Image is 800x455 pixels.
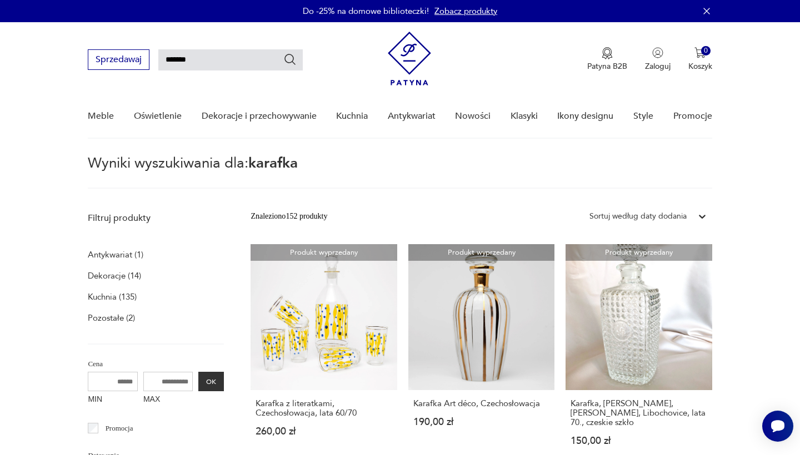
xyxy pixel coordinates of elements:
[143,391,193,409] label: MAX
[88,212,224,224] p: Filtruj produkty
[88,156,712,189] p: Wyniki wyszukiwania dla:
[688,61,712,72] p: Koszyk
[602,47,613,59] img: Ikona medalu
[134,95,182,138] a: Oświetlenie
[88,289,137,305] a: Kuchnia (135)
[336,95,368,138] a: Kuchnia
[652,47,663,58] img: Ikonka użytkownika
[413,399,549,408] h3: Karafka Art déco, Czechosłowacja
[413,417,549,427] p: 190,00 zł
[587,47,627,72] button: Patyna B2B
[589,210,687,223] div: Sortuj według daty dodania
[88,247,143,262] a: Antykwariat (1)
[88,57,149,64] a: Sprzedawaj
[388,32,431,85] img: Patyna - sklep z meblami i dekoracjami vintage
[645,47,671,72] button: Zaloguj
[283,53,297,66] button: Szukaj
[88,358,224,370] p: Cena
[571,399,707,427] h3: Karafka, [PERSON_NAME], [PERSON_NAME], Libochovice, lata 70., czeskie szkło
[251,210,327,223] div: Znaleziono 152 produkty
[455,95,491,138] a: Nowości
[88,310,135,326] a: Pozostałe (2)
[587,61,627,72] p: Patyna B2B
[256,399,392,418] h3: Karafka z literatkami, Czechosłowacja, lata 60/70
[645,61,671,72] p: Zaloguj
[88,268,141,284] a: Dekoracje (14)
[248,153,298,173] span: karafka
[688,47,712,72] button: 0Koszyk
[256,427,392,436] p: 260,00 zł
[633,95,653,138] a: Style
[511,95,538,138] a: Klasyki
[106,422,133,434] p: Promocja
[701,46,711,55] div: 0
[557,95,613,138] a: Ikony designu
[198,372,224,391] button: OK
[88,391,138,409] label: MIN
[434,6,497,17] a: Zobacz produkty
[571,436,707,446] p: 150,00 zł
[88,95,114,138] a: Meble
[202,95,317,138] a: Dekoracje i przechowywanie
[762,411,793,442] iframe: Smartsupp widget button
[388,95,436,138] a: Antykwariat
[88,49,149,70] button: Sprzedawaj
[303,6,429,17] p: Do -25% na domowe biblioteczki!
[673,95,712,138] a: Promocje
[587,47,627,72] a: Ikona medaluPatyna B2B
[694,47,706,58] img: Ikona koszyka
